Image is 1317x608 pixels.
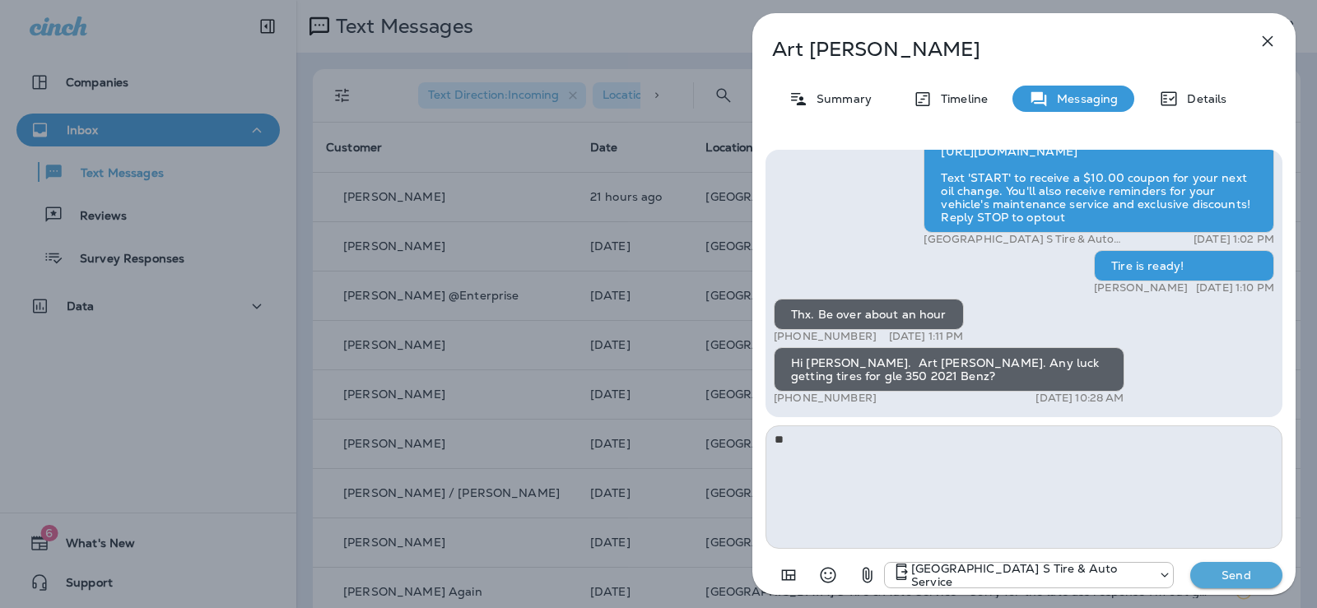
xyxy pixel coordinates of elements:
[933,92,988,105] p: Timeline
[774,299,964,330] div: Thx. Be over about an hour
[1094,250,1274,281] div: Tire is ready!
[774,347,1124,392] div: Hi [PERSON_NAME]. Art [PERSON_NAME]. Any luck getting tires for gle 350 2021 Benz?
[812,559,845,592] button: Select an emoji
[1202,568,1271,582] p: Send
[1049,92,1118,105] p: Messaging
[808,92,872,105] p: Summary
[772,38,1222,61] p: Art [PERSON_NAME]
[911,562,1150,588] p: [GEOGRAPHIC_DATA] S Tire & Auto Service
[774,330,877,343] p: [PHONE_NUMBER]
[1194,233,1274,246] p: [DATE] 1:02 PM
[774,392,877,405] p: [PHONE_NUMBER]
[1179,92,1226,105] p: Details
[924,70,1274,233] div: Thank you for stopping by BAY AREA Point S Tire & Auto Service! If you're happy with the service ...
[885,562,1173,588] div: +1 (301) 975-0024
[924,233,1133,246] p: [GEOGRAPHIC_DATA] S Tire & Auto Service
[1196,281,1274,295] p: [DATE] 1:10 PM
[1035,392,1124,405] p: [DATE] 10:28 AM
[889,330,964,343] p: [DATE] 1:11 PM
[1094,281,1188,295] p: [PERSON_NAME]
[772,559,805,592] button: Add in a premade template
[1190,562,1282,588] button: Send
